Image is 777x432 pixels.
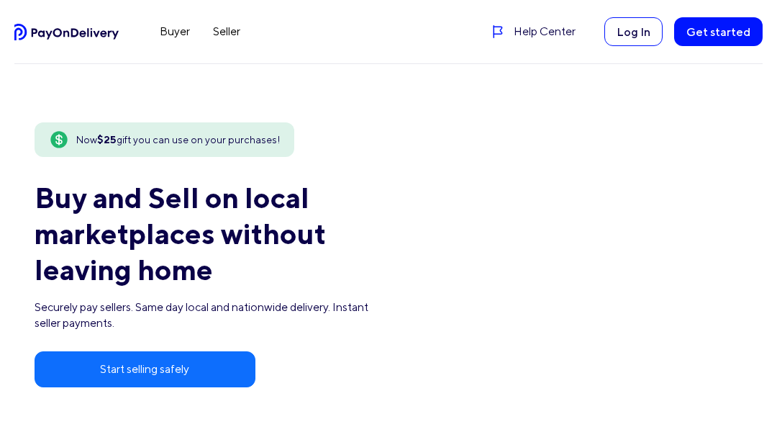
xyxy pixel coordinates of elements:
h1: Buy and Sell on local marketplaces without leaving home [35,180,383,288]
p: Securely pay sellers. Same day local and nationwide delivery. Instant seller payments. [35,300,383,331]
a: Help Center [491,23,576,40]
img: Help center [491,24,505,39]
a: Start selling safely [35,351,255,387]
span: Now gift you can use on your purchases! [76,132,281,148]
a: Buyer [148,20,201,43]
img: Start now and get $25 [49,130,69,150]
button: Log In [604,17,663,46]
a: Seller [201,20,252,43]
img: PayOnDelivery [14,24,119,40]
a: Get started [674,17,763,46]
strong: $25 [97,134,117,145]
span: Help Center [514,23,576,40]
